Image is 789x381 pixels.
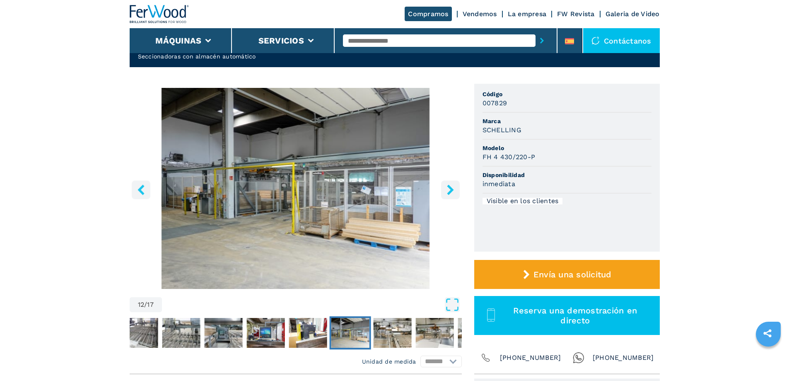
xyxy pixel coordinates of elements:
[593,352,654,364] span: [PHONE_NUMBER]
[754,344,783,375] iframe: Chat
[606,10,660,18] a: Galeria de Video
[289,318,327,348] img: 7548772cd152f971ae105c6aaca64045
[147,301,154,308] span: 17
[164,297,460,312] button: Open Fullscreen
[130,88,462,289] div: Go to Slide 12
[483,98,507,108] h3: 007829
[405,7,451,21] a: Compramos
[757,323,778,344] a: sharethis
[474,260,660,289] button: Envía una solicitud
[483,171,651,179] span: Disponibilidad
[483,152,536,162] h3: FH 4 430/220-P
[480,352,492,364] img: Phone
[331,318,369,348] img: f1d6dc5c62135261c5e40eb2764d01b4
[130,5,189,23] img: Ferwood
[138,52,298,61] h2: Seccionadoras con almacén automático
[372,316,413,349] button: Go to Slide 13
[500,352,561,364] span: [PHONE_NUMBER]
[533,269,612,279] span: Envía una solicitud
[441,180,460,199] button: right-button
[456,316,497,349] button: Go to Slide 15
[557,10,595,18] a: FW Revista
[144,301,147,308] span: /
[138,301,145,308] span: 12
[373,318,411,348] img: c2648a8ef10c0e3dd239a6c021066806
[362,357,416,366] em: Unidad de medida
[414,316,455,349] button: Go to Slide 14
[246,318,285,348] img: 8effcc1853f6b59a97566e8cb6b541d4
[483,90,651,98] span: Código
[120,318,158,348] img: 9edb803d914e15bb5cc784d8da61d69b
[415,318,454,348] img: 0a7f6428f45e005bf10c07ffd8ca59da
[483,117,651,125] span: Marca
[500,306,650,325] span: Reserva una demostración en directo
[483,144,651,152] span: Modelo
[458,318,496,348] img: 83e02dbb378ce85c5a79765b54bd3baa
[483,198,563,204] div: Visible en los clientes
[536,31,548,50] button: submit-button
[583,28,660,53] div: Contáctanos
[245,316,286,349] button: Go to Slide 10
[130,88,462,289] img: Seccionadoras con almacén automático SCHELLING FH 4 430/220-P
[483,179,515,189] h3: inmediata
[329,316,371,349] button: Go to Slide 12
[258,36,304,46] button: Servicios
[474,296,660,335] button: Reserva una demostración en directo
[132,180,150,199] button: left-button
[160,316,202,349] button: Go to Slide 8
[118,316,159,349] button: Go to Slide 7
[204,318,242,348] img: 9e86e4dca465528aa04879aad0ed1652
[203,316,244,349] button: Go to Slide 9
[573,352,584,364] img: Whatsapp
[162,318,200,348] img: 2fd30078c224906bf518cb76f8b425e5
[155,36,201,46] button: Máquinas
[463,10,497,18] a: Vendemos
[591,36,600,45] img: Contáctanos
[483,125,521,135] h3: SCHELLING
[287,316,328,349] button: Go to Slide 11
[508,10,547,18] a: La empresa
